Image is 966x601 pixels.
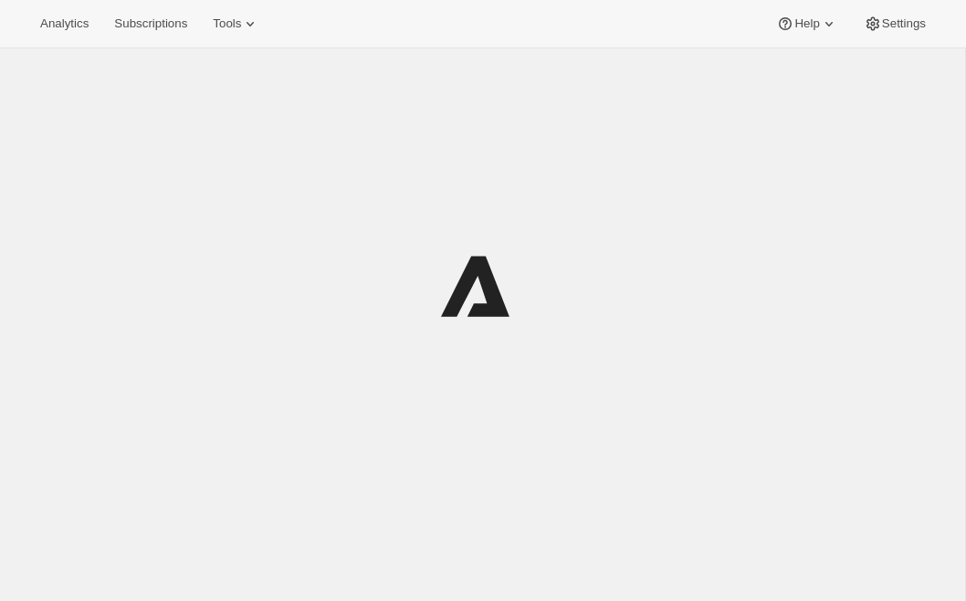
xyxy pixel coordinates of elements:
[765,11,848,37] button: Help
[40,16,89,31] span: Analytics
[882,16,926,31] span: Settings
[114,16,187,31] span: Subscriptions
[29,11,100,37] button: Analytics
[103,11,198,37] button: Subscriptions
[853,11,937,37] button: Settings
[202,11,270,37] button: Tools
[213,16,241,31] span: Tools
[794,16,819,31] span: Help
